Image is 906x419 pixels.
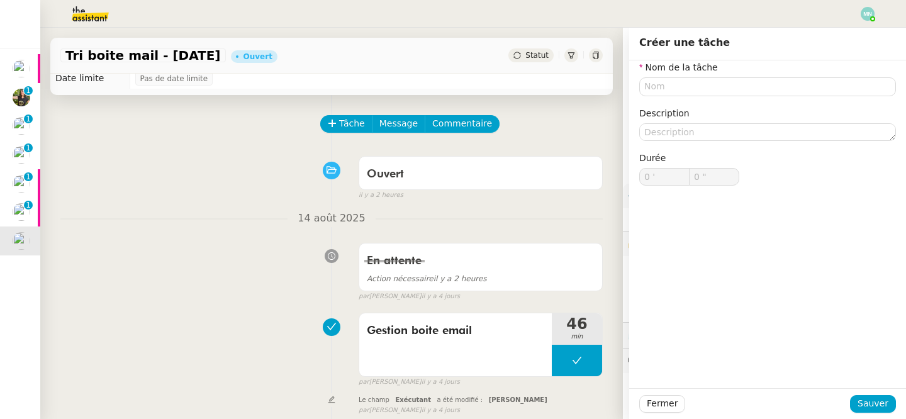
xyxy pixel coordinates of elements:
[140,72,208,85] span: Pas de date limite
[367,321,544,340] span: Gestion boite email
[26,86,31,98] p: 1
[628,189,693,203] span: ⚙️
[26,143,31,155] p: 1
[13,203,30,221] img: users%2FW7e7b233WjXBv8y9FJp8PJv22Cs1%2Favatar%2F21b3669d-5595-472e-a0ea-de11407c45ae
[639,153,666,163] span: Durée
[525,51,549,60] span: Statut
[50,69,130,89] td: Date limite
[639,62,718,72] label: Nom de la tâche
[628,355,736,366] span: 💬
[425,115,500,133] button: Commentaire
[628,330,729,340] span: ⏲️
[647,396,678,411] span: Fermer
[552,332,602,342] span: min
[628,237,710,251] span: 🔐
[367,169,404,180] span: Ouvert
[288,210,375,227] span: 14 août 2025
[24,143,33,152] nz-badge-sup: 1
[395,396,431,403] span: Exécutant
[623,349,906,373] div: 💬Commentaires 22
[24,115,33,123] nz-badge-sup: 1
[422,291,460,302] span: il y a 4 jours
[26,115,31,126] p: 1
[639,108,690,118] label: Description
[379,116,418,131] span: Message
[359,377,460,388] small: [PERSON_NAME]
[640,169,689,185] input: 0 min
[437,396,483,403] span: a été modifié :
[13,60,30,77] img: users%2FSOpzwpywf0ff3GVMrjy6wZgYrbV2%2Favatar%2F1615313811401.jpeg
[24,86,33,95] nz-badge-sup: 1
[422,405,460,416] span: il y a 4 jours
[13,175,30,193] img: users%2FW7e7b233WjXBv8y9FJp8PJv22Cs1%2Favatar%2F21b3669d-5595-472e-a0ea-de11407c45ae
[359,190,403,201] span: il y a 2 heures
[623,323,906,347] div: ⏲️Tâches 1529:49
[24,172,33,181] nz-badge-sup: 1
[623,184,906,208] div: ⚙️Procédures
[489,396,547,403] span: [PERSON_NAME]
[359,405,460,416] small: [PERSON_NAME]
[432,116,492,131] span: Commentaire
[243,53,272,60] div: Ouvert
[359,291,460,302] small: [PERSON_NAME]
[359,377,369,388] span: par
[13,89,30,106] img: 59e8fd3f-8fb3-40bf-a0b4-07a768509d6a
[13,232,30,250] img: users%2F9mvJqJUvllffspLsQzytnd0Nt4c2%2Favatar%2F82da88e3-d90d-4e39-b37d-dcb7941179ae
[552,316,602,332] span: 46
[26,201,31,212] p: 1
[372,115,425,133] button: Message
[858,396,888,411] span: Sauver
[367,274,487,283] span: il y a 2 heures
[367,255,422,267] span: En attente
[639,77,896,96] input: Nom
[359,291,369,302] span: par
[639,395,685,413] button: Fermer
[367,274,433,283] span: Action nécessaire
[422,377,460,388] span: il y a 4 jours
[13,117,30,135] img: users%2FERVxZKLGxhVfG9TsREY0WEa9ok42%2Favatar%2Fportrait-563450-crop.jpg
[359,396,389,403] span: Le champ
[850,395,896,413] button: Sauver
[13,146,30,164] img: users%2F9mvJqJUvllffspLsQzytnd0Nt4c2%2Favatar%2F82da88e3-d90d-4e39-b37d-dcb7941179ae
[690,169,739,185] input: 0 sec
[24,201,33,209] nz-badge-sup: 1
[861,7,875,21] img: svg
[26,172,31,184] p: 1
[639,36,730,48] span: Créer une tâche
[65,49,221,62] span: Tri boite mail - [DATE]
[359,405,369,416] span: par
[320,115,372,133] button: Tâche
[623,232,906,256] div: 🔐Données client
[339,116,365,131] span: Tâche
